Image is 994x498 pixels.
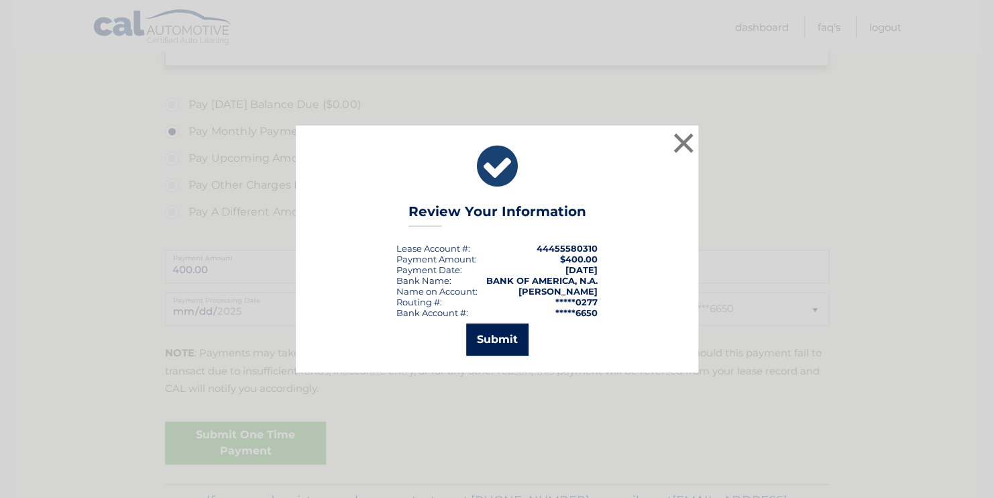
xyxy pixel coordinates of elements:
h3: Review Your Information [408,203,586,227]
strong: 44455580310 [537,243,598,254]
div: Name on Account: [396,286,478,297]
span: $400.00 [560,254,598,264]
strong: [PERSON_NAME] [518,286,598,297]
div: Bank Name: [396,275,451,286]
div: Routing #: [396,297,442,307]
div: Payment Amount: [396,254,477,264]
div: : [396,264,462,275]
button: × [670,130,697,156]
div: Lease Account #: [396,243,470,254]
strong: BANK OF AMERICA, N.A. [486,275,598,286]
div: Bank Account #: [396,307,468,318]
span: Payment Date [396,264,460,275]
span: [DATE] [565,264,598,275]
button: Submit [466,323,529,356]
